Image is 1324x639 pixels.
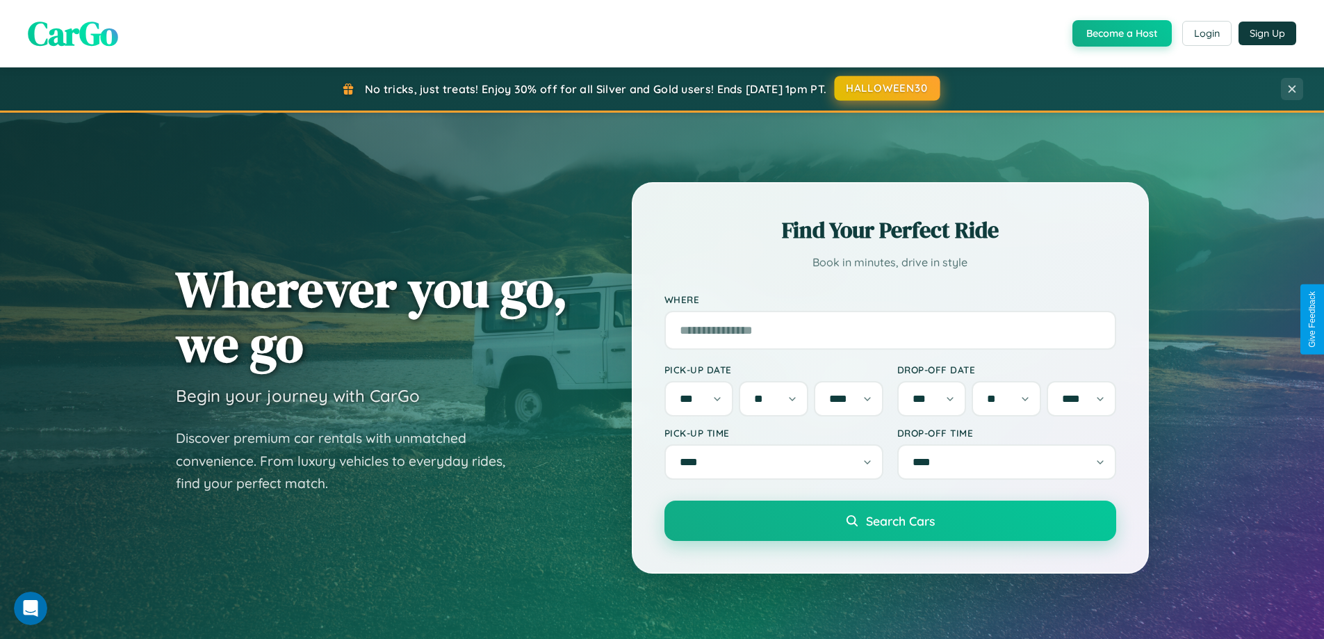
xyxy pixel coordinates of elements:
[897,364,1116,375] label: Drop-off Date
[28,10,118,56] span: CarGo
[365,82,826,96] span: No tricks, just treats! Enjoy 30% off for all Silver and Gold users! Ends [DATE] 1pm PT.
[866,513,935,528] span: Search Cars
[664,252,1116,273] p: Book in minutes, drive in style
[664,293,1116,305] label: Where
[176,261,568,371] h1: Wherever you go, we go
[1239,22,1296,45] button: Sign Up
[6,6,259,44] div: Open Intercom Messenger
[176,427,523,495] p: Discover premium car rentals with unmatched convenience. From luxury vehicles to everyday rides, ...
[835,76,940,101] button: HALLOWEEN30
[664,215,1116,245] h2: Find Your Perfect Ride
[664,501,1116,541] button: Search Cars
[664,427,883,439] label: Pick-up Time
[897,427,1116,439] label: Drop-off Time
[664,364,883,375] label: Pick-up Date
[14,592,47,625] iframe: Intercom live chat
[1182,21,1232,46] button: Login
[1072,20,1172,47] button: Become a Host
[1307,291,1317,348] div: Give Feedback
[176,385,420,406] h3: Begin your journey with CarGo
